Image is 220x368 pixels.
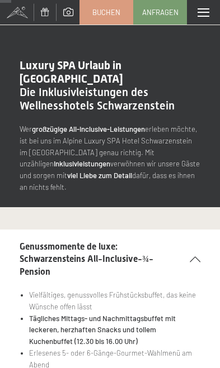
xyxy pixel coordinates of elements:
[29,289,200,313] li: Vielfältiges, genussvolles Frühstücksbuffet, das keine Wünsche offen lässt
[29,314,176,346] strong: Tägliches Mittags- und Nachmittagsbuffet mit leckeren, herzhaften Snacks und tollem Kuchenbuffet ...
[54,159,110,168] strong: Inklusivleistungen
[134,1,186,24] a: Anfragen
[20,85,175,112] span: Die Inklusivleistungen des Wellnesshotels Schwarzenstein
[142,7,179,17] span: Anfragen
[20,123,200,193] p: Wer erleben möchte, ist bei uns im Alpine Luxury SPA Hotel Schwarzenstein im [GEOGRAPHIC_DATA] ge...
[92,7,120,17] span: Buchen
[67,171,132,180] strong: viel Liebe zum Detail
[32,125,145,133] strong: großzügige All-inclusive-Leistungen
[20,59,123,85] span: Luxury SPA Urlaub in [GEOGRAPHIC_DATA]
[20,241,153,277] span: Genussmomente de luxe: Schwarzensteins All-Inclusive-¾-Pension
[80,1,133,24] a: Buchen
